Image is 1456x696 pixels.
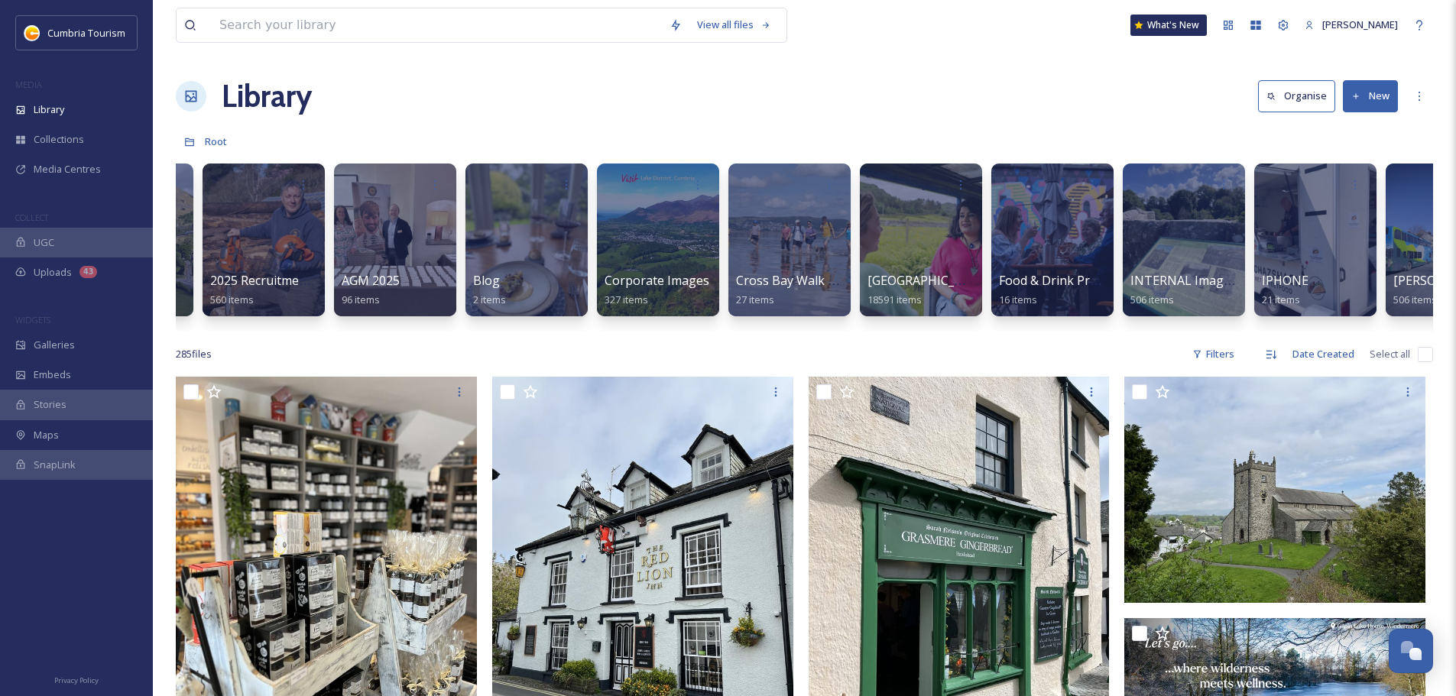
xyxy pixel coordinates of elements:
[689,10,779,40] a: View all files
[34,338,75,352] span: Galleries
[342,293,380,306] span: 96 items
[342,274,400,306] a: AGM 202596 items
[1124,377,1425,603] img: Hawkshead - church.JPG
[1343,80,1398,112] button: New
[605,272,709,289] span: Corporate Images
[176,347,212,361] span: 285 file s
[15,314,50,325] span: WIDGETS
[1130,293,1174,306] span: 506 items
[1285,339,1362,369] div: Date Created
[999,274,1117,306] a: Food & Drink Project16 items
[34,428,59,442] span: Maps
[473,274,506,306] a: Blog2 items
[34,397,66,412] span: Stories
[1130,272,1242,289] span: INTERNAL Imagery
[15,212,48,223] span: COLLECT
[205,132,227,151] a: Root
[1297,10,1406,40] a: [PERSON_NAME]
[1258,80,1343,112] a: Organise
[736,274,855,306] a: Cross Bay Walk 202427 items
[867,272,991,289] span: [GEOGRAPHIC_DATA]
[15,79,42,90] span: MEDIA
[1130,274,1242,306] a: INTERNAL Imagery506 items
[867,293,922,306] span: 18591 items
[342,272,400,289] span: AGM 2025
[999,293,1037,306] span: 16 items
[210,274,420,306] a: 2025 Recruitment - [PERSON_NAME]560 items
[1130,15,1207,36] a: What's New
[1370,347,1410,361] span: Select all
[34,132,84,147] span: Collections
[1389,629,1433,673] button: Open Chat
[34,235,54,250] span: UGC
[34,162,101,176] span: Media Centres
[222,73,312,119] a: Library
[1262,274,1308,306] a: IPHONE21 items
[24,25,40,40] img: images.jpg
[473,293,506,306] span: 2 items
[999,272,1117,289] span: Food & Drink Project
[1393,293,1437,306] span: 506 items
[210,272,420,289] span: 2025 Recruitment - [PERSON_NAME]
[1258,80,1335,112] button: Organise
[54,670,99,688] a: Privacy Policy
[605,274,709,306] a: Corporate Images327 items
[210,293,254,306] span: 560 items
[1322,18,1398,31] span: [PERSON_NAME]
[1262,293,1300,306] span: 21 items
[34,265,72,280] span: Uploads
[34,458,76,472] span: SnapLink
[867,274,991,306] a: [GEOGRAPHIC_DATA]18591 items
[1185,339,1242,369] div: Filters
[1262,272,1308,289] span: IPHONE
[205,134,227,148] span: Root
[473,272,500,289] span: Blog
[605,293,648,306] span: 327 items
[54,675,99,685] span: Privacy Policy
[212,8,662,42] input: Search your library
[34,102,64,117] span: Library
[47,26,125,40] span: Cumbria Tourism
[736,293,774,306] span: 27 items
[79,266,97,278] div: 43
[736,272,855,289] span: Cross Bay Walk 2024
[34,367,71,382] span: Embeds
